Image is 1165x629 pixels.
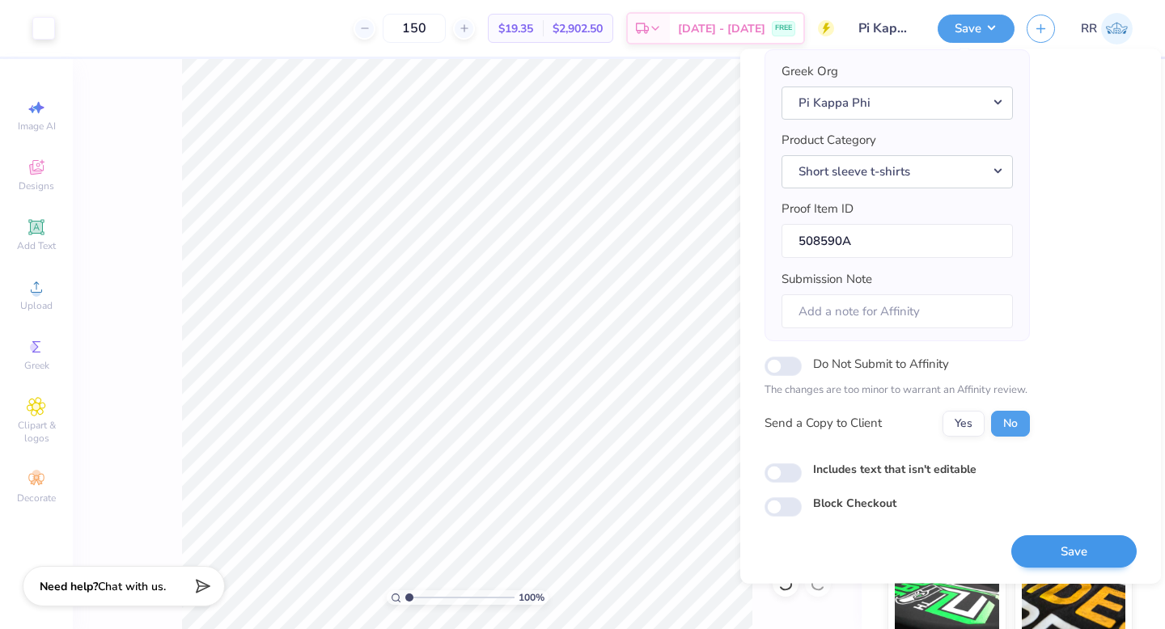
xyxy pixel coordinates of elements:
[782,201,854,219] label: Proof Item ID
[991,411,1030,437] button: No
[813,495,896,512] label: Block Checkout
[782,271,872,289] label: Submission Note
[846,12,926,44] input: Untitled Design
[24,359,49,372] span: Greek
[498,20,533,37] span: $19.35
[765,415,882,433] div: Send a Copy to Client
[765,383,1030,399] p: The changes are too minor to warrant an Affinity review.
[938,15,1015,43] button: Save
[20,299,53,312] span: Upload
[1081,13,1133,44] a: RR
[678,20,765,37] span: [DATE] - [DATE]
[1011,535,1137,568] button: Save
[1101,13,1133,44] img: Rigil Kent Ricardo
[782,63,838,82] label: Greek Org
[782,155,1013,188] button: Short sleeve t-shirts
[813,461,976,478] label: Includes text that isn't editable
[383,14,446,43] input: – –
[519,590,544,605] span: 100 %
[1081,19,1097,38] span: RR
[813,354,949,375] label: Do Not Submit to Affinity
[553,20,603,37] span: $2,902.50
[19,179,54,192] span: Designs
[782,132,876,150] label: Product Category
[943,411,985,437] button: Yes
[782,294,1013,329] input: Add a note for Affinity
[8,419,65,445] span: Clipart & logos
[98,579,166,594] span: Chat with us.
[18,120,56,133] span: Image AI
[17,492,56,504] span: Decorate
[782,87,1013,120] button: Pi Kappa Phi
[775,23,792,34] span: FREE
[17,239,56,252] span: Add Text
[40,579,98,594] strong: Need help?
